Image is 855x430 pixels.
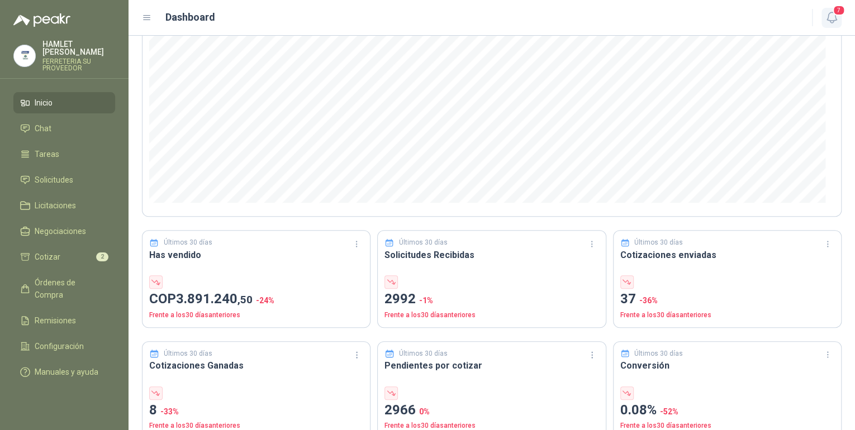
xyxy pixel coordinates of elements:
[13,118,115,139] a: Chat
[639,296,658,305] span: -36 %
[13,144,115,165] a: Tareas
[384,400,598,421] p: 2966
[13,272,115,305] a: Órdenes de Compra
[384,289,598,310] p: 2992
[165,9,215,25] h1: Dashboard
[13,92,115,113] a: Inicio
[384,359,598,372] h3: Pendientes por cotizar
[620,310,834,321] p: Frente a los 30 días anteriores
[13,169,115,190] a: Solicitudes
[42,58,115,71] p: FERRETERIA SU PROVEEDOR
[13,310,115,331] a: Remisiones
[620,248,834,262] h3: Cotizaciones enviadas
[35,174,73,186] span: Solicitudes
[384,310,598,321] p: Frente a los 30 días anteriores
[660,407,678,416] span: -52 %
[620,359,834,372] h3: Conversión
[399,237,448,248] p: Últimos 30 días
[149,359,363,372] h3: Cotizaciones Ganadas
[419,407,430,416] span: 0 %
[35,314,76,327] span: Remisiones
[176,291,253,307] span: 3.891.240
[35,340,84,352] span: Configuración
[13,195,115,216] a: Licitaciones
[149,289,363,310] p: COP
[35,122,51,135] span: Chat
[149,310,363,321] p: Frente a los 30 días anteriores
[35,251,60,263] span: Cotizar
[35,366,98,378] span: Manuales y ayuda
[13,246,115,267] a: Cotizar2
[384,248,598,262] h3: Solicitudes Recibidas
[42,40,115,56] p: HAMLET [PERSON_NAME]
[14,45,35,66] img: Company Logo
[149,400,363,421] p: 8
[164,237,212,248] p: Últimos 30 días
[149,248,363,262] h3: Has vendido
[237,293,253,306] span: ,50
[419,296,433,305] span: -1 %
[35,148,59,160] span: Tareas
[399,348,448,359] p: Últimos 30 días
[620,289,834,310] p: 37
[833,5,845,16] span: 7
[256,296,274,305] span: -24 %
[821,8,842,28] button: 7
[13,336,115,357] a: Configuración
[620,400,834,421] p: 0.08%
[13,361,115,383] a: Manuales y ayuda
[96,252,108,261] span: 2
[35,97,53,109] span: Inicio
[634,348,683,359] p: Últimos 30 días
[634,237,683,248] p: Últimos 30 días
[13,13,70,27] img: Logo peakr
[35,199,76,212] span: Licitaciones
[164,348,212,359] p: Últimos 30 días
[35,276,104,301] span: Órdenes de Compra
[13,221,115,242] a: Negociaciones
[35,225,86,237] span: Negociaciones
[160,407,179,416] span: -33 %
